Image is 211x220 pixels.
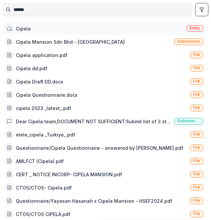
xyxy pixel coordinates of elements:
div: Cipela [16,25,31,32]
span: File [193,158,200,163]
span: File [193,211,200,216]
span: File [193,132,200,137]
span: File [193,185,200,190]
div: CERT _ NOTICE INCORP- CIPELA MANSION.pdf [16,171,122,178]
span: Entity [190,26,200,30]
span: File [193,92,200,97]
span: File [193,145,200,150]
div: Cipela Mansion Sdn Bhd - [GEOGRAPHIC_DATA] [16,38,125,45]
span: File [193,79,200,83]
span: File [193,52,200,57]
span: File [193,198,200,203]
span: File [193,172,200,176]
div: Dear Cipela team,DOCUMENT NOT SUFFICIENT:Submit list of 3 student artisans engaged for [PERSON_NA... [16,118,172,125]
span: Submission [177,39,200,44]
button: toggle filters [195,3,208,16]
span: File [193,105,200,110]
div: Cipela Draft DD.docx [16,78,63,85]
span: File [193,66,200,70]
div: Cipela application.pdf [16,52,67,59]
span: Submission comment [177,119,200,123]
div: CTOS/CTOS CIPELA.pdf [16,211,70,218]
div: Questionnaire/Yayasan Hasanah x Cipela Mansion - HSEF2024.pdf [16,197,172,204]
div: elele_cipela _Turkiye_.pdf [16,131,75,138]
div: Questionnaire/Cipela Questionnaire - answered by [PERSON_NAME].pdf [16,144,183,151]
div: CTOS/CTOS- Cipela.pdf [16,184,72,191]
div: cipela 2023 _latest_.pdf [16,105,71,112]
div: Cipela dd.pdf [16,65,47,72]
div: Cipela Questionnaire.docx [16,91,77,98]
div: AMLFCT (Cipela).pdf [16,158,64,165]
